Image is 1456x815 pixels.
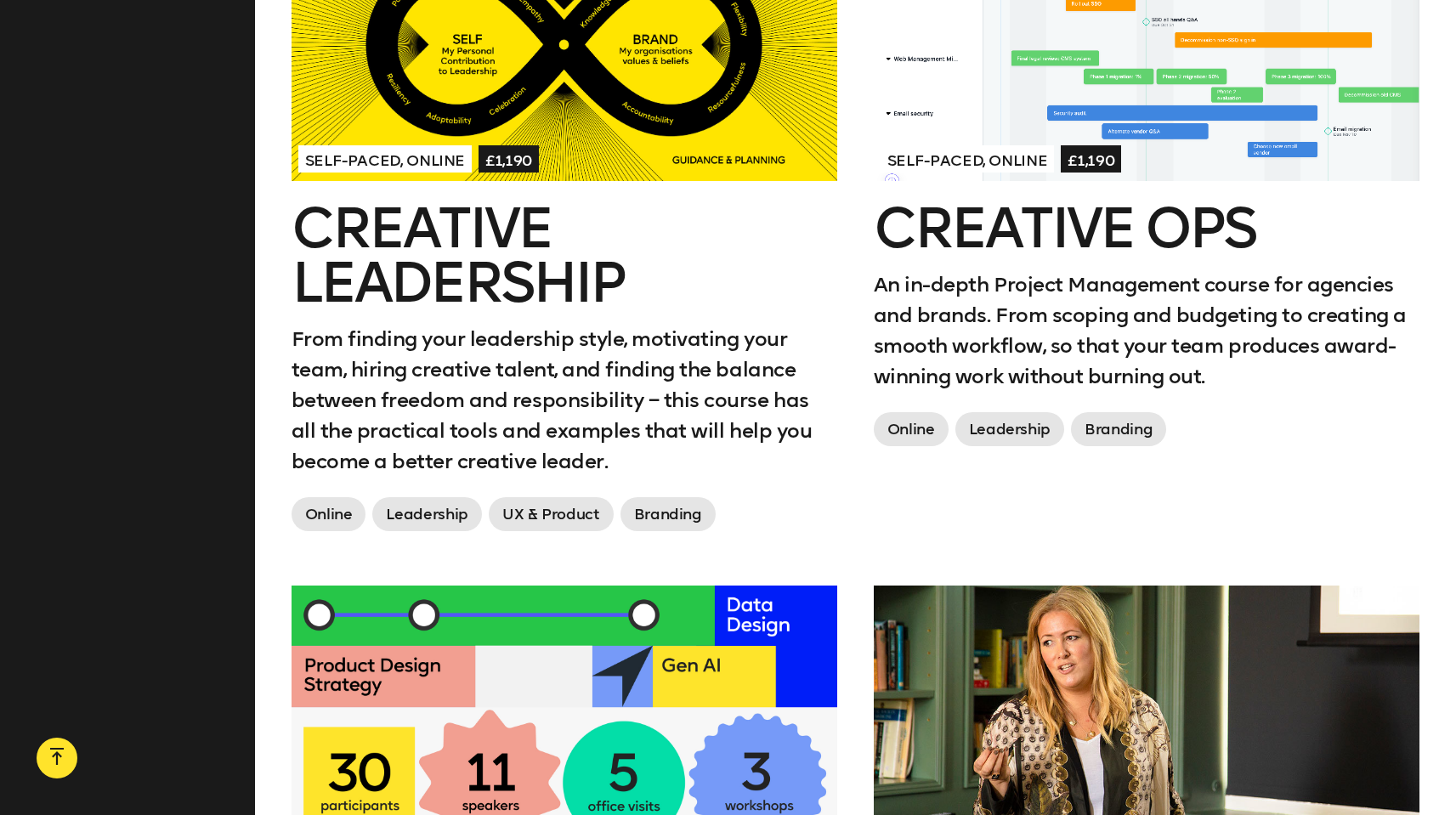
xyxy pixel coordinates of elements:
[292,201,837,310] h2: Creative Leadership
[292,324,837,477] p: From finding your leadership style, motivating your team, hiring creative talent, and finding the...
[489,497,614,531] span: UX & Product
[874,412,949,446] span: Online
[874,269,1419,392] p: An in-depth Project Management course for agencies and brands. From scoping and budgeting to crea...
[881,145,1055,173] span: Self-paced, Online
[1061,145,1121,173] span: £1,190
[479,145,539,173] span: £1,190
[372,497,481,531] span: Leadership
[298,145,473,173] span: Self-paced, Online
[620,497,716,531] span: Branding
[955,412,1064,446] span: Leadership
[1071,412,1166,446] span: Branding
[292,497,366,531] span: Online
[874,201,1419,256] h2: Creative Ops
